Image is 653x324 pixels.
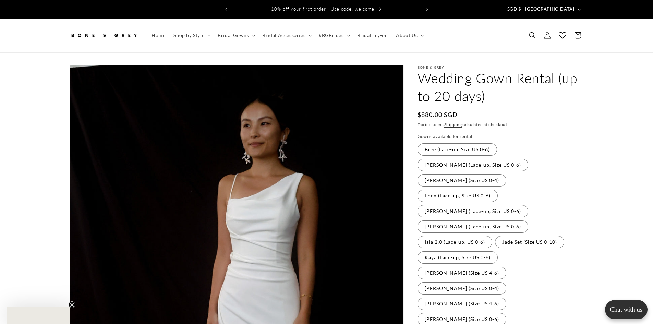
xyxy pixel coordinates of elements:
[357,32,388,38] span: Bridal Try-on
[319,32,343,38] span: #BGBrides
[605,306,648,313] p: Chat with us
[152,32,165,38] span: Home
[353,28,392,43] a: Bridal Try-on
[418,121,584,128] div: Tax included. calculated at checkout.
[418,133,473,140] legend: Gowns available for rental
[418,159,528,171] label: [PERSON_NAME] (Lace-up, Size US 0-6)
[271,6,374,12] span: 10% off your first order | Use code: welcome
[525,28,540,43] summary: Search
[605,300,648,319] button: Open chatbox
[396,32,418,38] span: About Us
[262,32,305,38] span: Bridal Accessories
[147,28,169,43] a: Home
[214,28,258,43] summary: Bridal Gowns
[69,301,75,308] button: Close teaser
[258,28,315,43] summary: Bridal Accessories
[418,69,584,105] h1: Wedding Gown Rental (up to 20 days)
[173,32,204,38] span: Shop by Style
[218,32,249,38] span: Bridal Gowns
[418,298,506,310] label: [PERSON_NAME] (Size US 4-6)
[507,6,575,13] span: SGD $ | [GEOGRAPHIC_DATA]
[418,174,506,187] label: [PERSON_NAME] (Size US 0-4)
[418,251,498,264] label: Kaya (Lace-up, Size US 0-6)
[392,28,427,43] summary: About Us
[418,65,584,69] p: Bone & Grey
[420,3,435,16] button: Next announcement
[418,110,458,119] span: $880.00 SGD
[67,25,141,46] a: Bone and Grey Bridal
[418,267,506,279] label: [PERSON_NAME] (Size US 4-6)
[169,28,214,43] summary: Shop by Style
[503,3,584,16] button: SGD $ | [GEOGRAPHIC_DATA]
[444,122,462,127] a: Shipping
[315,28,353,43] summary: #BGBrides
[418,236,492,248] label: Isla 2.0 (Lace-up, US 0-6)
[418,143,497,156] label: Bree (Lace-up, Size US 0-6)
[7,307,70,324] div: Close teaser
[418,220,528,233] label: [PERSON_NAME] (Lace-up, Size US 0-6)
[418,190,498,202] label: Eden (Lace-up, Size US 0-6)
[418,282,506,295] label: [PERSON_NAME] (Size US 0-4)
[70,28,138,43] img: Bone and Grey Bridal
[219,3,234,16] button: Previous announcement
[495,236,564,248] label: Jade Set (Size US 0-10)
[418,205,528,217] label: [PERSON_NAME] (Lace-up, Size US 0-6)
